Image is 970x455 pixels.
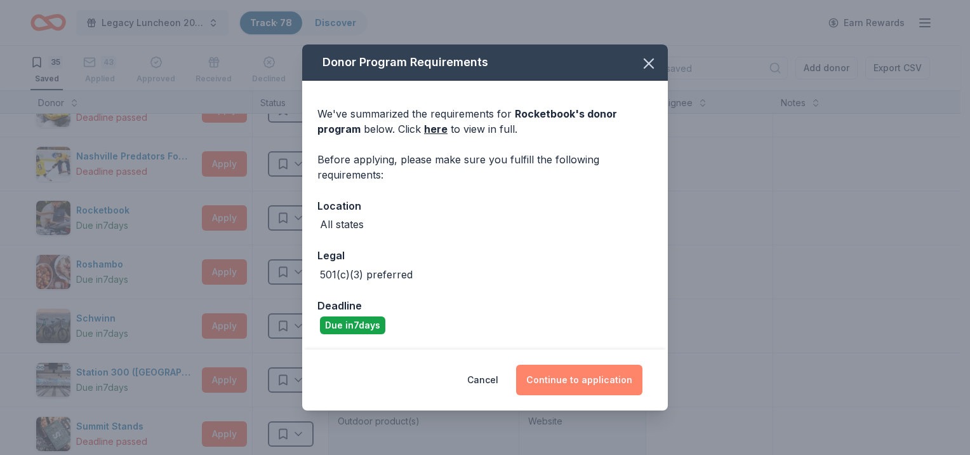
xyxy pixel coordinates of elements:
div: Before applying, please make sure you fulfill the following requirements: [317,152,653,182]
div: We've summarized the requirements for below. Click to view in full. [317,106,653,137]
div: Legal [317,247,653,264]
a: here [424,121,448,137]
div: 501(c)(3) preferred [320,267,413,282]
div: Deadline [317,297,653,314]
div: All states [320,217,364,232]
button: Continue to application [516,365,642,395]
button: Cancel [467,365,498,395]
div: Donor Program Requirements [302,44,668,81]
div: Location [317,198,653,214]
div: Due in 7 days [320,316,385,334]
